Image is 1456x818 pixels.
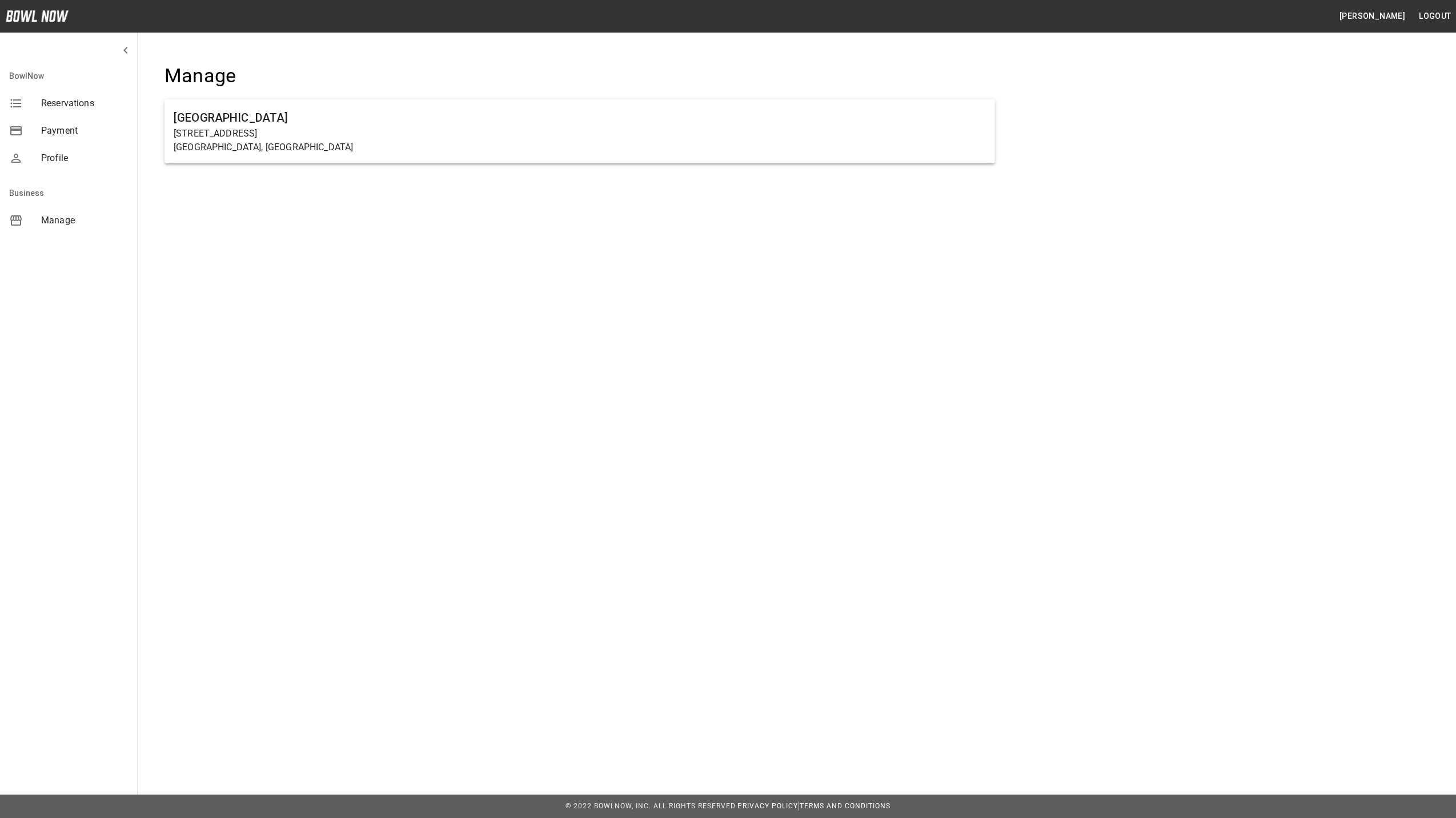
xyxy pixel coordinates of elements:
h4: Manage [165,64,995,88]
p: [GEOGRAPHIC_DATA], [GEOGRAPHIC_DATA] [174,141,986,154]
img: logo [6,10,69,22]
a: Privacy Policy [737,802,798,810]
span: © 2022 BowlNow, Inc. All Rights Reserved. [565,802,737,810]
span: Reservations [41,97,128,110]
button: [PERSON_NAME] [1335,6,1410,27]
button: Logout [1415,6,1456,27]
span: Manage [41,214,128,227]
h6: [GEOGRAPHIC_DATA] [174,109,986,127]
span: Payment [41,124,128,138]
span: Profile [41,151,128,165]
a: Terms and Conditions [800,802,891,810]
p: [STREET_ADDRESS] [174,127,986,141]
